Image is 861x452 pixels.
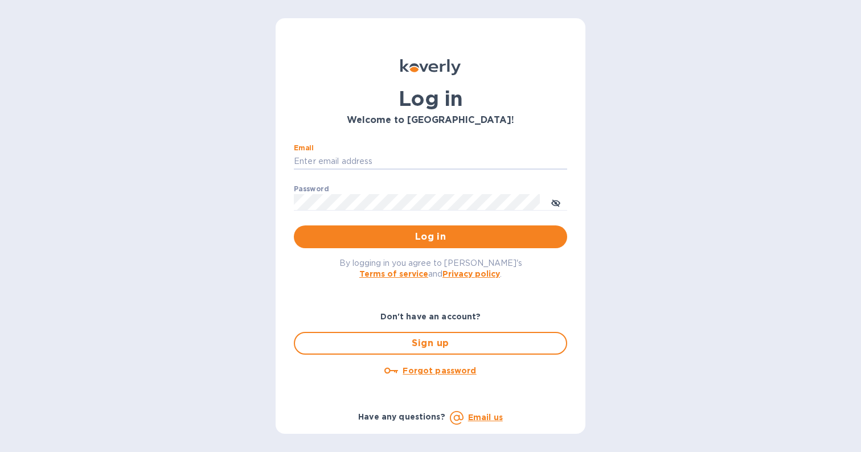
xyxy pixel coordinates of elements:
[442,269,500,278] a: Privacy policy
[294,225,567,248] button: Log in
[294,153,567,170] input: Enter email address
[304,336,557,350] span: Sign up
[544,191,567,213] button: toggle password visibility
[294,115,567,126] h3: Welcome to [GEOGRAPHIC_DATA]!
[294,332,567,355] button: Sign up
[359,269,428,278] a: Terms of service
[380,312,481,321] b: Don't have an account?
[294,186,329,192] label: Password
[403,366,476,375] u: Forgot password
[400,59,461,75] img: Koverly
[294,87,567,110] h1: Log in
[339,258,522,278] span: By logging in you agree to [PERSON_NAME]'s and .
[294,145,314,151] label: Email
[358,412,445,421] b: Have any questions?
[303,230,558,244] span: Log in
[468,413,503,422] a: Email us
